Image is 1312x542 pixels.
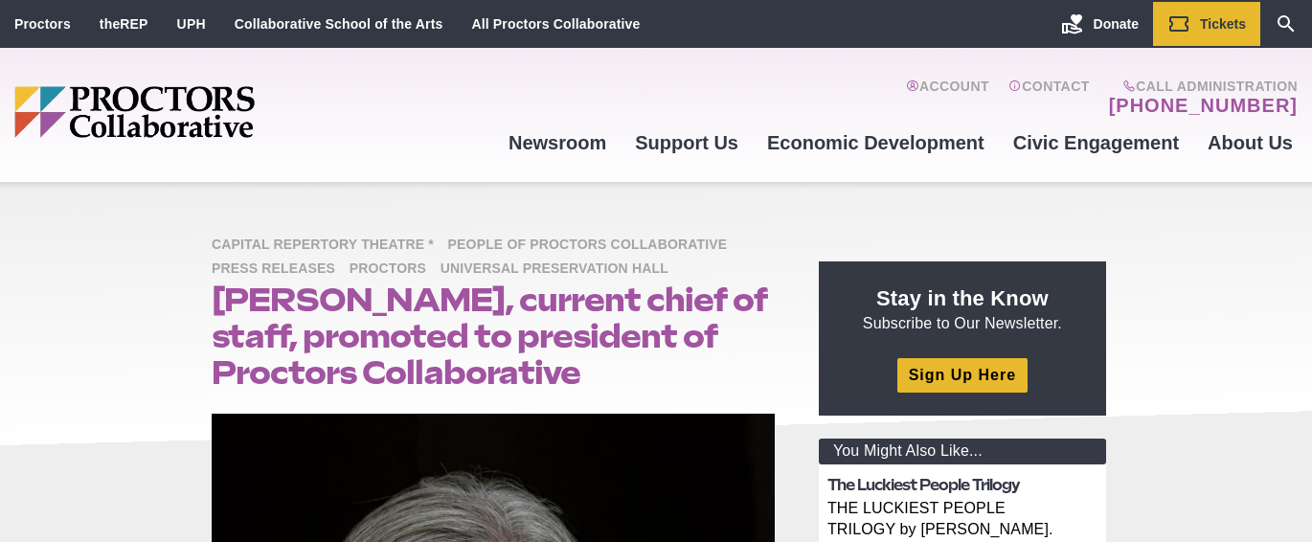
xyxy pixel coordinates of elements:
[1094,16,1139,32] span: Donate
[212,236,443,252] a: Capital Repertory Theatre *
[441,258,678,282] span: Universal Preservation Hall
[350,258,436,282] span: Proctors
[842,284,1083,334] p: Subscribe to Our Newsletter.
[177,16,206,32] a: UPH
[753,117,999,169] a: Economic Development
[1200,16,1246,32] span: Tickets
[819,439,1106,464] div: You Might Also Like...
[235,16,443,32] a: Collaborative School of the Arts
[448,234,737,258] span: People of Proctors Collaborative
[448,236,737,252] a: People of Proctors Collaborative
[100,16,148,32] a: theREP
[212,234,443,258] span: Capital Repertory Theatre *
[1109,94,1298,117] a: [PHONE_NUMBER]
[212,260,345,276] a: Press Releases
[14,16,71,32] a: Proctors
[1008,79,1090,117] a: Contact
[441,260,678,276] a: Universal Preservation Hall
[1260,2,1312,46] a: Search
[876,286,1049,310] strong: Stay in the Know
[212,282,775,391] h1: [PERSON_NAME], current chief of staff, promoted to president of Proctors Collaborative
[906,79,989,117] a: Account
[1153,2,1260,46] a: Tickets
[827,476,1019,494] a: The Luckiest People Trilogy
[1047,2,1153,46] a: Donate
[1103,79,1298,94] span: Call Administration
[897,358,1028,392] a: Sign Up Here
[350,260,436,276] a: Proctors
[212,258,345,282] span: Press Releases
[14,86,402,138] img: Proctors logo
[494,117,621,169] a: Newsroom
[1193,117,1307,169] a: About Us
[471,16,640,32] a: All Proctors Collaborative
[999,117,1193,169] a: Civic Engagement
[621,117,753,169] a: Support Us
